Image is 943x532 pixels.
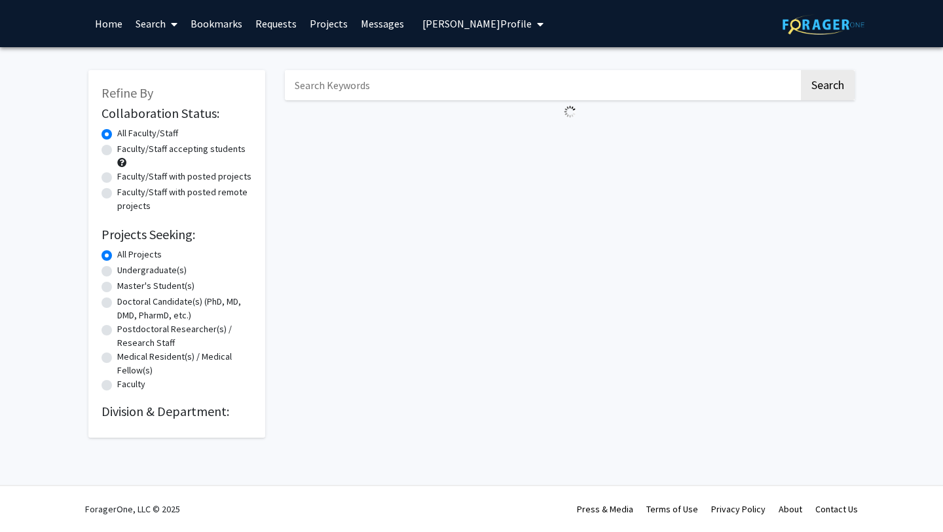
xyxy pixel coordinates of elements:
label: Medical Resident(s) / Medical Fellow(s) [117,350,252,377]
span: [PERSON_NAME] Profile [422,17,532,30]
label: Master's Student(s) [117,279,194,293]
label: Undergraduate(s) [117,263,187,277]
a: Terms of Use [646,503,698,515]
a: Bookmarks [184,1,249,47]
label: Faculty/Staff accepting students [117,142,246,156]
label: Faculty/Staff with posted projects [117,170,251,183]
input: Search Keywords [285,70,799,100]
img: ForagerOne Logo [783,14,864,35]
a: Requests [249,1,303,47]
a: Privacy Policy [711,503,766,515]
a: Home [88,1,129,47]
h2: Division & Department: [102,404,252,419]
label: All Projects [117,248,162,261]
label: Doctoral Candidate(s) (PhD, MD, DMD, PharmD, etc.) [117,295,252,322]
label: Faculty [117,377,145,391]
a: About [779,503,802,515]
nav: Page navigation [285,123,855,153]
a: Projects [303,1,354,47]
a: Press & Media [577,503,633,515]
label: Faculty/Staff with posted remote projects [117,185,252,213]
label: Postdoctoral Researcher(s) / Research Staff [117,322,252,350]
h2: Collaboration Status: [102,105,252,121]
div: ForagerOne, LLC © 2025 [85,486,180,532]
h2: Projects Seeking: [102,227,252,242]
a: Messages [354,1,411,47]
label: All Faculty/Staff [117,126,178,140]
img: Loading [559,100,582,123]
button: Search [801,70,855,100]
a: Contact Us [815,503,858,515]
a: Search [129,1,184,47]
span: Refine By [102,85,153,101]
